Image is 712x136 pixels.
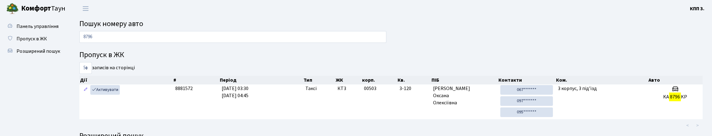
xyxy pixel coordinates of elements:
[82,85,89,95] a: Редагувати
[3,45,65,57] a: Розширений пошук
[555,76,648,84] th: Ком.
[21,3,65,14] span: Таун
[305,85,317,92] span: Таксі
[17,23,59,30] span: Панель управління
[79,76,173,84] th: Дії
[337,85,359,92] span: КТ3
[175,85,193,92] span: 8881572
[219,76,303,84] th: Період
[303,76,335,84] th: Тип
[558,85,597,92] span: 3 корпус, 3 під'їзд
[79,18,143,29] span: Пошук номеру авто
[335,76,361,84] th: ЖК
[399,85,428,92] span: 3-120
[6,2,19,15] img: logo.png
[498,76,555,84] th: Контакти
[79,51,703,60] h4: Пропуск в ЖК
[433,85,495,107] span: [PERSON_NAME] Оксана Олексіївна
[431,76,498,84] th: ПІБ
[222,85,248,99] span: [DATE] 03:30 [DATE] 04:45
[17,48,60,55] span: Розширений пошук
[650,94,700,100] h5: KA KP
[669,93,681,101] mark: 8796
[173,76,219,84] th: #
[361,76,397,84] th: корп.
[79,62,135,74] label: записів на сторінці
[90,85,120,95] a: Активувати
[3,33,65,45] a: Пропуск в ЖК
[648,76,703,84] th: Авто
[78,3,93,14] button: Переключити навігацію
[17,35,47,42] span: Пропуск в ЖК
[364,85,376,92] span: 00503
[21,3,51,13] b: Комфорт
[690,5,705,12] a: КПП 3.
[79,31,386,43] input: Пошук
[79,62,92,74] select: записів на сторінці
[397,76,431,84] th: Кв.
[3,20,65,33] a: Панель управління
